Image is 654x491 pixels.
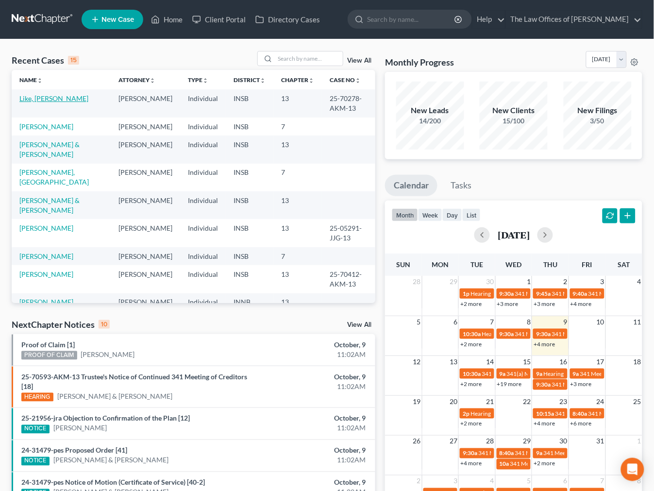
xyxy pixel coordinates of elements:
a: Client Portal [187,11,251,28]
a: View All [347,322,371,328]
a: [PERSON_NAME] [19,224,73,232]
span: 22 [522,396,532,407]
td: 25-05291-JJG-13 [322,219,375,247]
span: 2p [463,410,470,417]
span: 31 [596,436,605,447]
span: 2 [416,475,422,487]
span: Hearing for [PERSON_NAME] [543,370,619,377]
span: 9 [563,316,569,328]
a: Home [146,11,187,28]
button: week [418,208,442,221]
button: day [442,208,462,221]
td: [PERSON_NAME] [111,265,180,293]
a: [PERSON_NAME] [53,423,107,433]
span: Mon [432,260,449,269]
span: Hearing for [PERSON_NAME] & [PERSON_NAME] [470,290,598,297]
span: 12 [412,356,422,368]
span: 341 Meeting for [PERSON_NAME] [478,450,566,457]
span: 13 [449,356,458,368]
a: Nameunfold_more [19,76,43,84]
span: 341 Meeting for [PERSON_NAME] [552,381,639,388]
a: +4 more [534,340,555,348]
td: Individual [180,219,226,247]
td: [PERSON_NAME] [111,135,180,163]
td: [PERSON_NAME] [111,89,180,117]
span: Hearing for [PERSON_NAME] [470,410,546,417]
h3: Monthly Progress [385,56,454,68]
button: list [462,208,481,221]
div: 10 [99,320,110,329]
div: New Filings [564,105,632,116]
a: Typeunfold_more [188,76,208,84]
a: Help [472,11,505,28]
div: Open Intercom Messenger [621,458,644,481]
span: 10a [500,460,509,468]
input: Search by name... [367,10,456,28]
span: 7 [489,316,495,328]
a: Case Nounfold_more [330,76,361,84]
span: 8:40a [573,410,587,417]
td: [PERSON_NAME] [111,219,180,247]
span: 9:30a [463,450,477,457]
td: Individual [180,191,226,219]
span: 3 [600,276,605,288]
td: 13 [273,191,322,219]
a: [PERSON_NAME] & [PERSON_NAME] [19,196,80,214]
span: 23 [559,396,569,407]
div: October, 9 [257,340,366,350]
a: View All [347,57,371,64]
span: 1 [526,276,532,288]
i: unfold_more [308,78,314,84]
div: 14/200 [396,116,464,126]
td: Individual [180,164,226,191]
td: [PERSON_NAME] [111,247,180,265]
td: Individual [180,135,226,163]
span: 30 [559,436,569,447]
span: New Case [101,16,134,23]
a: [PERSON_NAME] [19,298,73,306]
span: 7 [600,475,605,487]
a: +3 more [570,380,592,388]
a: Calendar [385,175,437,196]
span: 10:30a [463,370,481,377]
span: 2 [563,276,569,288]
span: 9a [500,370,506,377]
span: Hearing for [PERSON_NAME] [482,330,557,338]
span: 9a [573,370,579,377]
div: 15/100 [480,116,548,126]
a: [PERSON_NAME] [81,350,135,359]
td: Individual [180,118,226,135]
a: [PERSON_NAME] & [PERSON_NAME] [53,456,169,465]
a: Proof of Claim [1] [21,340,75,349]
div: October, 9 [257,414,366,423]
span: 9:30a [536,330,551,338]
a: +2 more [460,340,482,348]
a: +2 more [534,460,555,467]
span: 1 [637,436,642,447]
span: 27 [449,436,458,447]
td: [PERSON_NAME] [111,164,180,191]
span: 9:30a [500,330,514,338]
a: [PERSON_NAME] [19,270,73,278]
a: +2 more [460,300,482,307]
div: 3/50 [564,116,632,126]
span: 9:45a [536,290,551,297]
td: Individual [180,247,226,265]
span: 8:40a [500,450,514,457]
span: 341(a) Meeting for [PERSON_NAME] [507,370,601,377]
a: The Law Offices of [PERSON_NAME] [506,11,642,28]
a: 24-31479-pes Proposed Order [41] [21,446,127,455]
span: 26 [412,436,422,447]
a: +19 more [497,380,522,388]
div: 15 [68,56,79,65]
a: +2 more [460,420,482,427]
a: Districtunfold_more [234,76,266,84]
span: 9a [536,370,542,377]
span: 9:30a [536,381,551,388]
span: 29 [449,276,458,288]
td: [PERSON_NAME] [111,118,180,135]
span: 9a [536,450,542,457]
a: [PERSON_NAME] [19,252,73,260]
div: New Leads [396,105,464,116]
a: [PERSON_NAME] & [PERSON_NAME] [19,140,80,158]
